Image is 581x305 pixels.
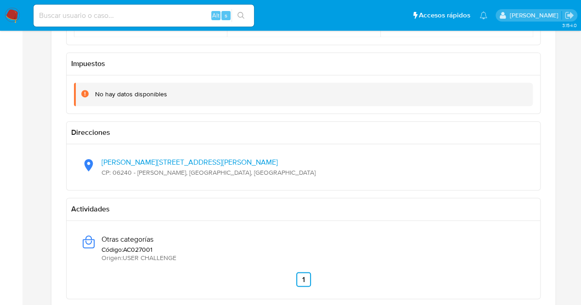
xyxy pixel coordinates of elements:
span: Accesos rápidos [419,11,470,20]
button: search-icon [231,9,250,22]
input: Buscar usuario o caso... [34,10,254,22]
span: Alt [212,11,220,20]
p: francisco.martinezsilva@mercadolibre.com.mx [509,11,561,20]
a: Notificaciones [479,11,487,19]
a: Salir [564,11,574,20]
span: 3.154.0 [562,22,576,29]
span: s [225,11,227,20]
